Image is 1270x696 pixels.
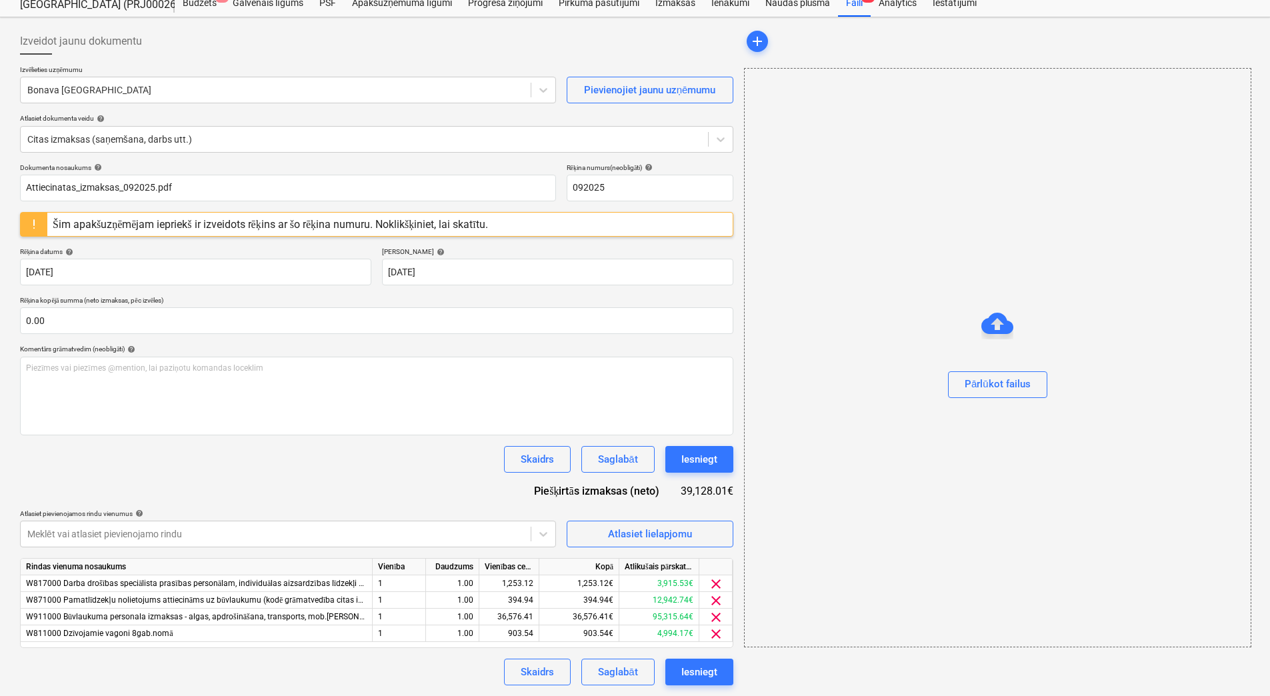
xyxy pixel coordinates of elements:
[608,525,692,543] div: Atlasiet lielapjomu
[708,576,724,592] span: clear
[708,609,724,625] span: clear
[426,559,479,575] div: Daudzums
[504,659,571,685] button: Skaidrs
[567,521,733,547] button: Atlasiet lielapjomu
[619,575,699,592] div: 3,915.53€
[20,114,733,123] div: Atlasiet dokumenta veidu
[567,77,733,103] button: Pievienojiet jaunu uzņēmumu
[20,509,556,518] div: Atlasiet pievienojamos rindu vienumus
[619,625,699,642] div: 4,994.17€
[485,592,533,609] div: 394.94
[21,559,373,575] div: Rindas vienuma nosaukums
[125,345,135,353] span: help
[63,248,73,256] span: help
[708,593,724,609] span: clear
[26,595,393,605] span: W871000 Pamatlīdzekļu nolietojums attiecināms uz būvlaukumu (kodē grāmatvedība citas izmaksas)
[1203,632,1270,696] iframe: Chat Widget
[382,247,733,256] div: [PERSON_NAME]
[485,625,533,642] div: 903.54
[965,375,1031,393] div: Pārlūkot failus
[20,307,733,334] input: Rēķina kopējā summa (neto izmaksas, pēc izvēles)
[948,371,1047,398] button: Pārlūkot failus
[708,626,724,642] span: clear
[431,592,473,609] div: 1.00
[521,451,554,468] div: Skaidrs
[665,659,733,685] button: Iesniegt
[431,575,473,592] div: 1.00
[539,592,619,609] div: 394.94€
[133,509,143,517] span: help
[581,659,654,685] button: Saglabāt
[94,115,105,123] span: help
[434,248,445,256] span: help
[749,33,765,49] span: add
[479,559,539,575] div: Vienības cena
[598,451,637,468] div: Saglabāt
[642,163,653,171] span: help
[681,451,717,468] div: Iesniegt
[681,663,717,681] div: Iesniegt
[53,218,488,231] div: Šim apakšuzņēmējam iepriekš ir izveidots rēķins ar šo rēķina numuru. Noklikšķiniet, lai skatītu.
[681,483,733,499] div: 39,128.01€
[539,559,619,575] div: Kopā
[20,247,371,256] div: Rēķina datums
[20,175,556,201] input: Dokumenta nosaukums
[373,575,426,592] div: 1
[20,33,142,49] span: Izveidot jaunu dokumentu
[521,663,554,681] div: Skaidrs
[485,575,533,592] div: 1,253.12
[431,609,473,625] div: 1.00
[619,592,699,609] div: 12,942.74€
[539,575,619,592] div: 1,253.12€
[20,296,733,307] p: Rēķina kopējā summa (neto izmaksas, pēc izvēles)
[373,559,426,575] div: Vienība
[431,625,473,642] div: 1.00
[539,625,619,642] div: 903.54€
[598,663,637,681] div: Saglabāt
[20,65,556,77] p: Izvēlieties uzņēmumu
[567,175,733,201] input: Rēķina numurs
[619,609,699,625] div: 95,315.64€
[382,259,733,285] input: Izpildes datums nav norādīts
[20,259,371,285] input: Rēķina datums nav norādīts
[581,446,654,473] button: Saglabāt
[91,163,102,171] span: help
[373,592,426,609] div: 1
[523,483,680,499] div: Piešķirtās izmaksas (neto)
[504,446,571,473] button: Skaidrs
[619,559,699,575] div: Atlikušais pārskatītais budžets
[373,625,426,642] div: 1
[20,345,733,353] div: Komentārs grāmatvedim (neobligāti)
[26,629,173,638] span: W811000 Dzīvojamie vagoni 8gab.nomā
[373,609,426,625] div: 1
[744,68,1251,647] div: Pārlūkot failus
[584,81,716,99] div: Pievienojiet jaunu uzņēmumu
[485,609,533,625] div: 36,576.41
[665,446,733,473] button: Iesniegt
[20,163,556,172] div: Dokumenta nosaukums
[26,612,513,621] span: W911000 Būvlaukuma personala izmaksas - algas, apdrošināšana, transports, mob.sakari, sertifikāti...
[567,163,733,172] div: Rēķina numurs (neobligāti)
[26,579,503,588] span: W817000 Darba drošības speciālista prasības personālam, individuālas aizsardzības līdzekļi (kodē ...
[539,609,619,625] div: 36,576.41€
